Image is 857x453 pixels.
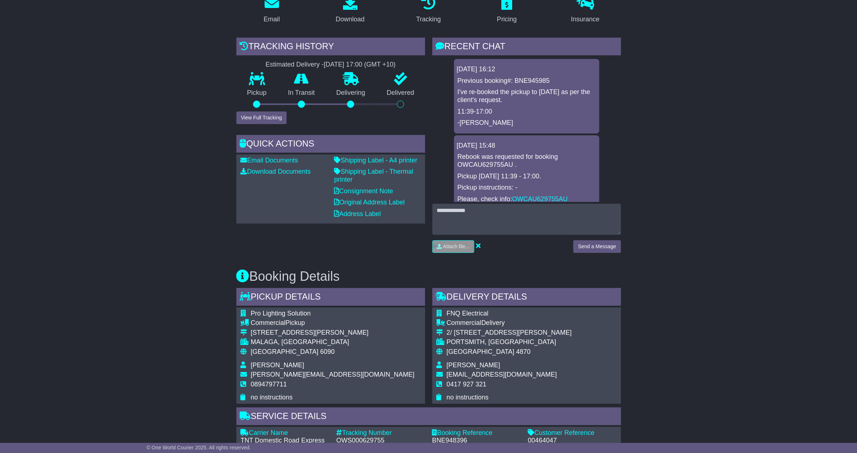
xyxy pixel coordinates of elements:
[416,14,441,24] div: Tracking
[236,38,425,57] div: Tracking history
[458,88,596,104] p: I've re-booked the pickup to [DATE] as per the client's request.
[251,348,318,355] span: [GEOGRAPHIC_DATA]
[236,135,425,154] div: Quick Actions
[337,429,425,437] div: Tracking Number
[457,142,596,150] div: [DATE] 15:48
[251,319,415,327] div: Pickup
[251,381,287,388] span: 0894797711
[528,437,617,445] div: 00464047
[241,437,329,445] div: TNT Domestic Road Express
[447,310,489,317] span: FNQ Electrical
[458,184,596,192] p: Pickup instructions: -
[432,437,521,445] div: BNE948396
[432,38,621,57] div: RECENT CHAT
[236,288,425,308] div: Pickup Details
[324,61,396,69] div: [DATE] 17:00 (GMT +10)
[251,319,286,326] span: Commercial
[571,14,600,24] div: Insurance
[512,195,568,203] a: OWCAU629755AU
[458,119,596,127] p: -[PERSON_NAME]
[277,89,326,97] p: In Transit
[334,168,413,183] a: Shipping Label - Thermal printer
[447,329,572,337] div: 2/ [STREET_ADDRESS][PERSON_NAME]
[457,65,596,73] div: [DATE] 16:12
[251,329,415,337] div: [STREET_ADDRESS][PERSON_NAME]
[432,429,521,437] div: Booking Reference
[447,319,481,326] span: Commercial
[573,240,621,253] button: Send a Message
[447,361,500,369] span: [PERSON_NAME]
[263,14,280,24] div: Email
[241,157,298,164] a: Email Documents
[241,168,311,175] a: Download Documents
[236,61,425,69] div: Estimated Delivery -
[334,157,417,164] a: Shipping Label - A4 printer
[458,195,596,203] p: Please, check info:
[334,210,381,217] a: Address Label
[447,348,514,355] span: [GEOGRAPHIC_DATA]
[458,77,596,85] p: Previous booking#: BNE945985
[241,429,329,437] div: Carrier Name
[447,319,572,327] div: Delivery
[320,348,335,355] span: 6090
[326,89,376,97] p: Delivering
[251,361,304,369] span: [PERSON_NAME]
[447,394,489,401] span: no instructions
[236,111,287,124] button: View Full Tracking
[432,288,621,308] div: Delivery Details
[251,371,415,378] span: [PERSON_NAME][EMAIL_ADDRESS][DOMAIN_NAME]
[458,108,596,116] p: 11:39-17:00
[334,199,405,206] a: Original Address Label
[376,89,425,97] p: Delivered
[251,310,311,317] span: Pro Lighting Solution
[447,371,557,378] span: [EMAIL_ADDRESS][DOMAIN_NAME]
[236,89,278,97] p: Pickup
[334,187,393,195] a: Consignment Note
[251,338,415,346] div: MALAGA, [GEOGRAPHIC_DATA]
[528,429,617,437] div: Customer Reference
[337,437,425,445] div: OWS000629755
[336,14,365,24] div: Download
[236,269,621,284] h3: Booking Details
[447,381,487,388] span: 0417 927 321
[146,445,251,450] span: © One World Courier 2025. All rights reserved.
[447,338,572,346] div: PORTSMITH, [GEOGRAPHIC_DATA]
[497,14,517,24] div: Pricing
[236,407,621,427] div: Service Details
[516,348,531,355] span: 4870
[251,394,293,401] span: no instructions
[458,173,596,181] p: Pickup [DATE] 11:39 - 17:00.
[458,153,596,169] p: Rebook was requested for booking OWCAU629755AU .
